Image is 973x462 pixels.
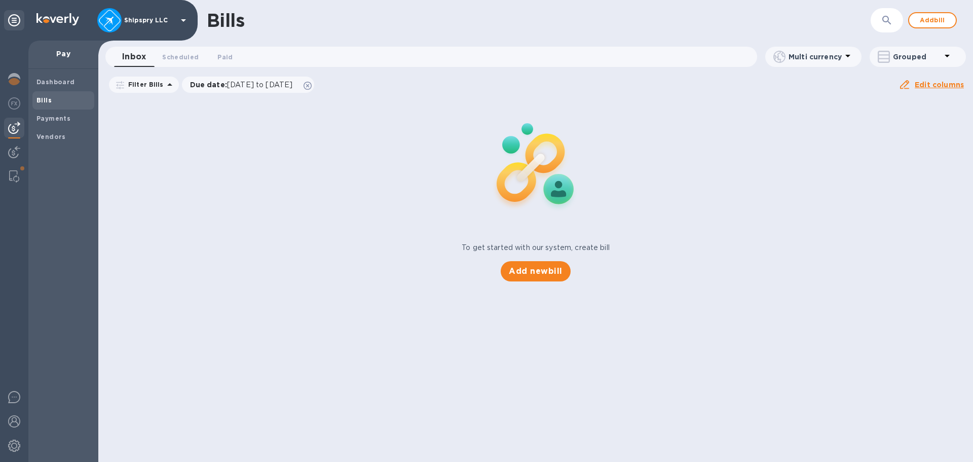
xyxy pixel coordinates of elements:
b: Vendors [36,133,66,140]
span: Scheduled [162,52,199,62]
button: Add newbill [501,261,570,281]
span: Inbox [122,50,146,64]
div: Unpin categories [4,10,24,30]
span: Paid [217,52,233,62]
span: [DATE] to [DATE] [227,81,292,89]
u: Edit columns [915,81,964,89]
div: Due date:[DATE] to [DATE] [182,77,315,93]
p: Multi currency [789,52,842,62]
img: Foreign exchange [8,97,20,110]
p: Filter Bills [124,80,164,89]
span: Add new bill [509,265,562,277]
span: Add bill [917,14,948,26]
p: Pay [36,49,90,59]
button: Addbill [908,12,957,28]
h1: Bills [207,10,244,31]
p: Due date : [190,80,298,90]
p: Grouped [893,52,941,62]
b: Payments [36,115,70,122]
b: Dashboard [36,78,75,86]
p: Shipspry LLC [124,17,175,24]
img: Logo [36,13,79,25]
b: Bills [36,96,52,104]
p: To get started with our system, create bill [462,242,610,253]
